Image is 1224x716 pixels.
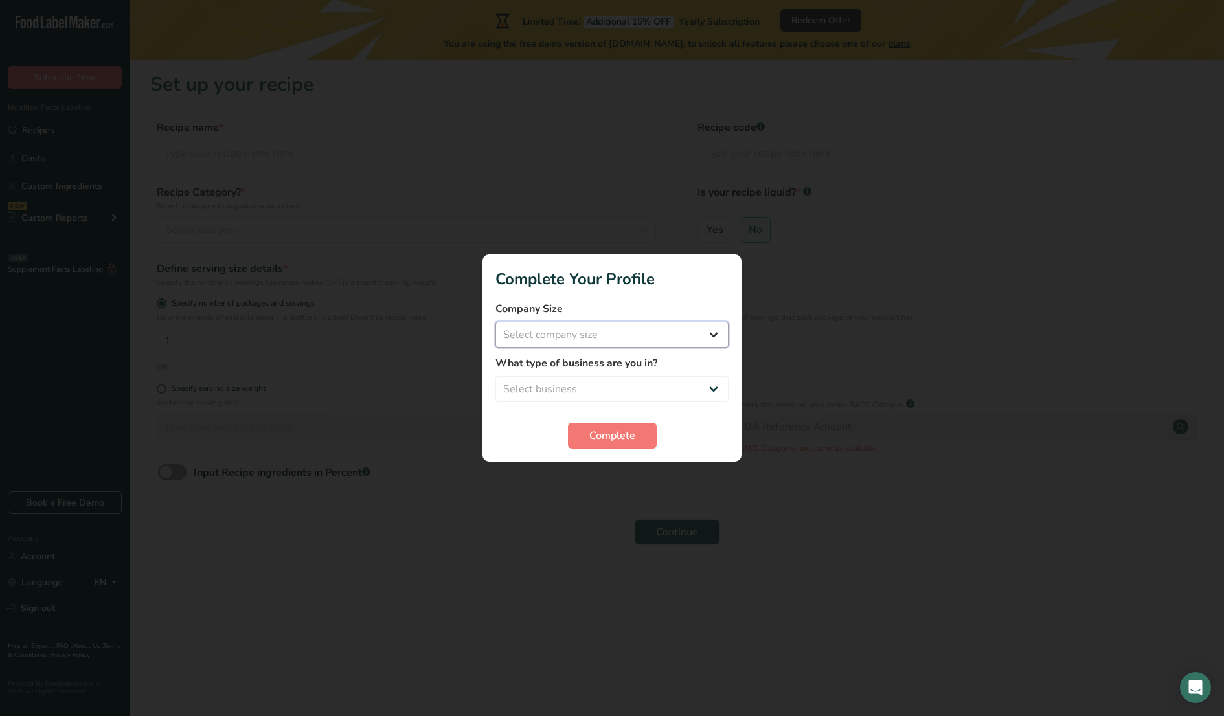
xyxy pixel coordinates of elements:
[495,355,729,371] label: What type of business are you in?
[589,428,635,443] span: Complete
[495,301,729,317] label: Company Size
[495,267,729,291] h1: Complete Your Profile
[1180,672,1211,703] div: Open Intercom Messenger
[568,423,657,449] button: Complete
